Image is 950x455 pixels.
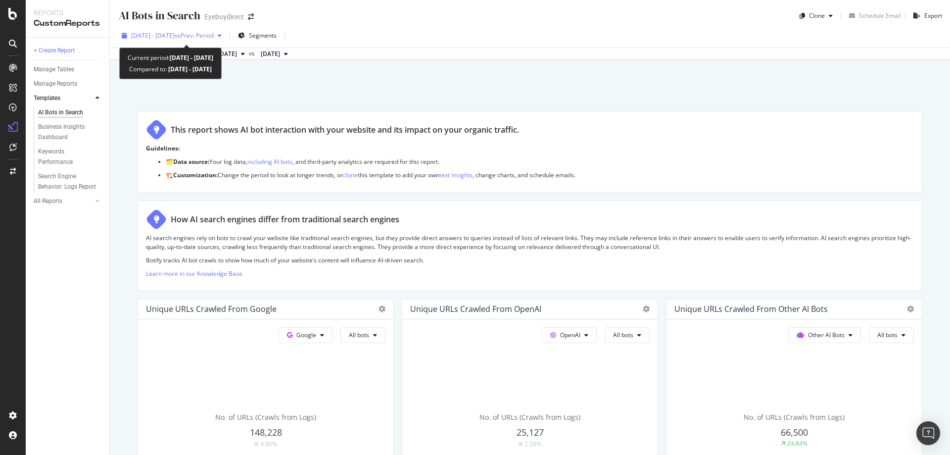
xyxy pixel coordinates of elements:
[171,214,399,225] div: How AI search engines differ from traditional search engines
[38,107,83,118] div: AI Bots in Search
[34,79,77,89] div: Manage Reports
[869,327,914,343] button: All bots
[34,46,75,56] div: + Create Report
[128,52,213,63] div: Current period:
[34,93,93,103] a: Templates
[118,28,226,44] button: [DATE] - [DATE]vsPrev. Period
[410,304,541,314] div: Unique URLs Crawled from OpenAI
[34,79,102,89] a: Manage Reports
[215,412,316,422] span: No. of URLs (Crawls from Logs)
[524,440,541,448] div: 2.58%
[674,304,828,314] div: Unique URLs Crawled from Other AI Bots
[542,327,597,343] button: OpenAI
[34,196,62,206] div: All Reports
[146,144,180,152] strong: Guidelines:
[909,8,942,24] button: Export
[787,439,807,448] div: 24.84%
[250,426,282,438] span: 148,228
[340,327,385,343] button: All bots
[260,440,277,448] div: 4.86%
[519,443,522,446] img: Equal
[809,11,825,20] div: Clone
[234,28,281,44] button: Segments
[34,46,102,56] a: + Create Report
[257,48,292,60] button: [DATE]
[296,331,316,339] span: Google
[479,412,580,422] span: No. of URLs (Crawls from Logs)
[146,256,914,264] p: Botify tracks AI bot crawls to show how much of your website’s content will influence AI-driven s...
[38,122,95,143] div: Business Insights Dashboard
[118,8,200,23] div: AI Bots in Search
[131,31,175,40] span: [DATE] - [DATE]
[166,171,914,179] p: 🏗️ Change the period to look at longer trends, or this template to add your own , change charts, ...
[146,304,277,314] div: Unique URLs Crawled from Google
[439,171,473,179] a: text insights
[204,12,244,22] div: Eyebuydirect
[38,147,94,167] div: Keywords Performance
[613,331,633,339] span: All bots
[38,171,96,192] div: Search Engine Behavior: Logs Report
[214,48,249,60] button: [DATE]
[859,11,901,20] div: Schedule Email
[845,8,901,24] button: Schedule Email
[796,8,837,24] button: Clone
[247,157,292,166] a: including AI bots
[517,426,544,438] span: 25,127
[349,331,369,339] span: All bots
[877,331,898,339] span: All bots
[249,31,277,40] span: Segments
[261,50,280,58] span: 2025 Apr. 27th
[808,331,845,339] span: Other AI Bots
[34,196,93,206] a: All Reports
[171,124,519,136] div: This report shows AI bot interaction with your website and its impact on your organic traffic.
[605,327,650,343] button: All bots
[173,171,218,179] strong: Customization:
[175,31,214,40] span: vs Prev. Period
[38,107,102,118] a: AI Bots in Search
[167,65,212,73] b: [DATE] - [DATE]
[38,122,102,143] a: Business Insights Dashboard
[34,64,102,75] a: Manage Tables
[38,147,102,167] a: Keywords Performance
[34,64,74,75] div: Manage Tables
[788,327,861,343] button: Other AI Bots
[744,412,845,422] span: No. of URLs (Crawls from Logs)
[129,63,212,75] div: Compared to:
[138,201,922,291] div: How AI search engines differ from traditional search enginesAI search engines rely on bots to cra...
[34,18,101,29] div: CustomReports
[916,421,940,445] div: Open Intercom Messenger
[279,327,332,343] button: Google
[166,157,914,166] p: 🗂️ Your log data, , and third-party analytics are required for this report.
[138,111,922,193] div: This report shows AI bot interaction with your website and its impact on your organic traffic.Gui...
[560,331,580,339] span: OpenAI
[218,50,237,58] span: 2025 May. 25th
[38,171,102,192] a: Search Engine Behavior: Logs Report
[254,443,258,446] img: Equal
[249,49,257,58] span: vs
[146,269,242,278] a: Learn more in our Knowledge Base
[248,13,254,20] div: arrow-right-arrow-left
[170,53,213,62] b: [DATE] - [DATE]
[34,8,101,18] div: Reports
[924,11,942,20] div: Export
[146,234,914,251] p: AI search engines rely on bots to crawl your website like traditional search engines, but they pr...
[781,426,808,438] span: 66,500
[173,157,209,166] strong: Data source:
[343,171,358,179] a: clone
[34,93,60,103] div: Templates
